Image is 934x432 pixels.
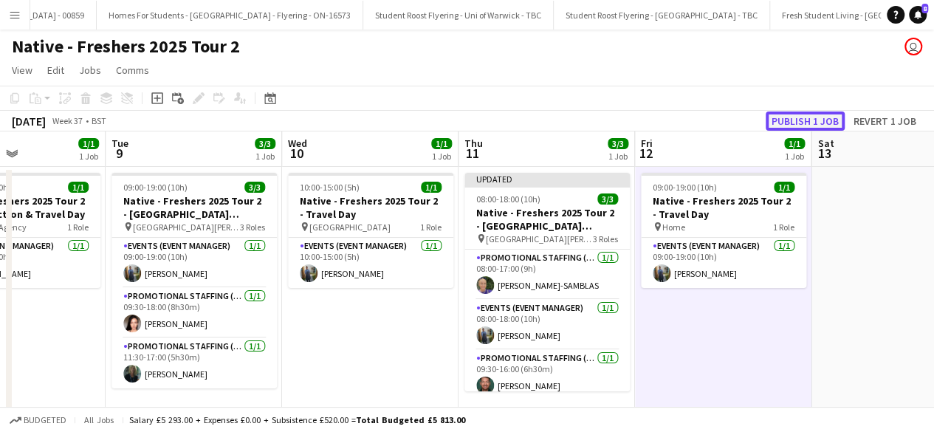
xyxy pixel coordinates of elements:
app-job-card: 09:00-19:00 (10h)1/1Native - Freshers 2025 Tour 2 - Travel Day Home1 RoleEvents (Event Manager)1/... [641,173,806,288]
span: 1/1 [78,138,99,149]
button: Homes For Students - [GEOGRAPHIC_DATA] - Flyering - ON-16573 [97,1,363,30]
app-user-avatar: Crowd Crew [904,38,922,55]
span: 3/3 [255,138,275,149]
div: 1 Job [255,151,275,162]
span: 1/1 [421,182,442,193]
app-card-role: Events (Event Manager)1/109:00-19:00 (10h)[PERSON_NAME] [641,238,806,288]
div: Updated [464,173,630,185]
span: Sat [817,137,834,150]
span: 1/1 [68,182,89,193]
span: Edit [47,64,64,77]
span: 8 [921,4,928,13]
div: 1 Job [432,151,451,162]
div: 1 Job [79,151,98,162]
span: Jobs [79,64,101,77]
span: Wed [288,137,307,150]
span: 3 Roles [240,222,265,233]
span: 1/1 [774,182,794,193]
h3: Native - Freshers 2025 Tour 2 - Travel Day [641,194,806,221]
span: 13 [815,145,834,162]
app-card-role: Events (Event Manager)1/109:00-19:00 (10h)[PERSON_NAME] [111,238,277,288]
span: Total Budgeted £5 813.00 [356,414,465,425]
span: Home [662,222,685,233]
span: 1 Role [420,222,442,233]
span: Budgeted [24,415,66,425]
a: Edit [41,61,70,80]
button: Revert 1 job [848,112,922,131]
span: 11 [462,145,483,162]
div: BST [92,115,106,126]
span: Tue [111,137,128,150]
app-job-card: 10:00-15:00 (5h)1/1Native - Freshers 2025 Tour 2 - Travel Day [GEOGRAPHIC_DATA]1 RoleEvents (Even... [288,173,453,288]
app-card-role: Promotional Staffing (Brand Ambassadors)1/108:00-17:00 (9h)[PERSON_NAME]-SAMBLAS [464,250,630,300]
button: Budgeted [7,412,69,428]
button: Student Roost Flyering - [GEOGRAPHIC_DATA] - TBC [554,1,770,30]
span: 12 [639,145,653,162]
h3: Native - Freshers 2025 Tour 2 - [GEOGRAPHIC_DATA][PERSON_NAME] [464,206,630,233]
span: Comms [116,64,149,77]
app-job-card: Updated08:00-18:00 (10h)3/3Native - Freshers 2025 Tour 2 - [GEOGRAPHIC_DATA][PERSON_NAME] [GEOGRA... [464,173,630,391]
app-card-role: Events (Event Manager)1/110:00-15:00 (5h)[PERSON_NAME] [288,238,453,288]
app-card-role: Promotional Staffing (Brand Ambassadors)1/111:30-17:00 (5h30m)[PERSON_NAME] [111,338,277,388]
app-card-role: Promotional Staffing (Brand Ambassadors)1/109:30-16:00 (6h30m)[PERSON_NAME] [464,350,630,400]
div: Salary £5 293.00 + Expenses £0.00 + Subsistence £520.00 = [129,414,465,425]
app-card-role: Promotional Staffing (Brand Ambassadors)1/109:30-18:00 (8h30m)[PERSON_NAME] [111,288,277,338]
app-card-role: Events (Event Manager)1/108:00-18:00 (10h)[PERSON_NAME] [464,300,630,350]
span: 1/1 [784,138,805,149]
h1: Native - Freshers 2025 Tour 2 [12,35,240,58]
span: 1 Role [67,222,89,233]
span: All jobs [81,414,117,425]
app-job-card: 09:00-19:00 (10h)3/3Native - Freshers 2025 Tour 2 - [GEOGRAPHIC_DATA][PERSON_NAME] [GEOGRAPHIC_DA... [111,173,277,388]
span: 09:00-19:00 (10h) [653,182,717,193]
span: 1/1 [431,138,452,149]
span: 3/3 [597,193,618,205]
a: 8 [909,6,927,24]
div: 1 Job [608,151,628,162]
a: Jobs [73,61,107,80]
span: 08:00-18:00 (10h) [476,193,540,205]
span: [GEOGRAPHIC_DATA][PERSON_NAME] [486,233,593,244]
h3: Native - Freshers 2025 Tour 2 - Travel Day [288,194,453,221]
h3: Native - Freshers 2025 Tour 2 - [GEOGRAPHIC_DATA][PERSON_NAME] [111,194,277,221]
a: View [6,61,38,80]
span: 09:00-19:00 (10h) [123,182,188,193]
span: 1 Role [773,222,794,233]
span: [GEOGRAPHIC_DATA] [309,222,391,233]
a: Comms [110,61,155,80]
button: Student Roost Flyering - Uni of Warwick - TBC [363,1,554,30]
div: 1 Job [785,151,804,162]
span: Week 37 [49,115,86,126]
span: 10:00-15:00 (5h) [300,182,360,193]
div: [DATE] [12,114,46,128]
button: Publish 1 job [766,112,845,131]
span: 3/3 [244,182,265,193]
span: [GEOGRAPHIC_DATA][PERSON_NAME] (SU Building) [133,222,240,233]
span: View [12,64,32,77]
span: Thu [464,137,483,150]
span: 9 [109,145,128,162]
span: Fri [641,137,653,150]
span: 3 Roles [593,233,618,244]
span: 3/3 [608,138,628,149]
span: 10 [286,145,307,162]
